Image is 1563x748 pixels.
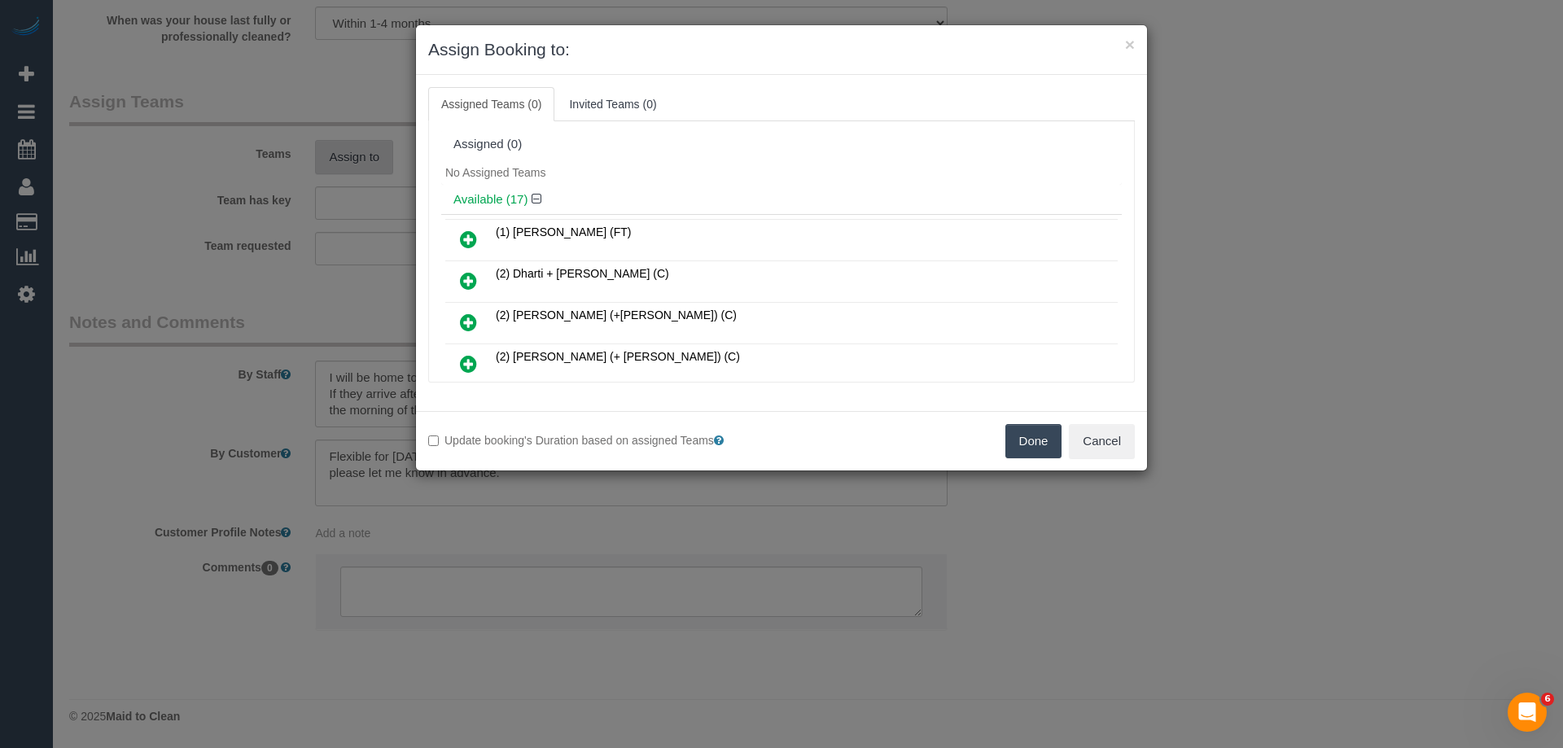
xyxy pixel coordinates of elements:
label: Update booking's Duration based on assigned Teams [428,432,769,448]
input: Update booking's Duration based on assigned Teams [428,435,439,446]
span: 6 [1541,693,1554,706]
div: Assigned (0) [453,138,1110,151]
span: (2) [PERSON_NAME] (+[PERSON_NAME]) (C) [496,308,737,322]
a: Assigned Teams (0) [428,87,554,121]
span: (2) Dharti + [PERSON_NAME] (C) [496,267,669,280]
h3: Assign Booking to: [428,37,1135,62]
button: Cancel [1069,424,1135,458]
h4: Available (17) [453,193,1110,207]
span: (2) [PERSON_NAME] (+ [PERSON_NAME]) (C) [496,350,740,363]
span: (1) [PERSON_NAME] (FT) [496,225,631,238]
iframe: Intercom live chat [1508,693,1547,732]
button: × [1125,36,1135,53]
a: Invited Teams (0) [556,87,669,121]
span: No Assigned Teams [445,166,545,179]
button: Done [1005,424,1062,458]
